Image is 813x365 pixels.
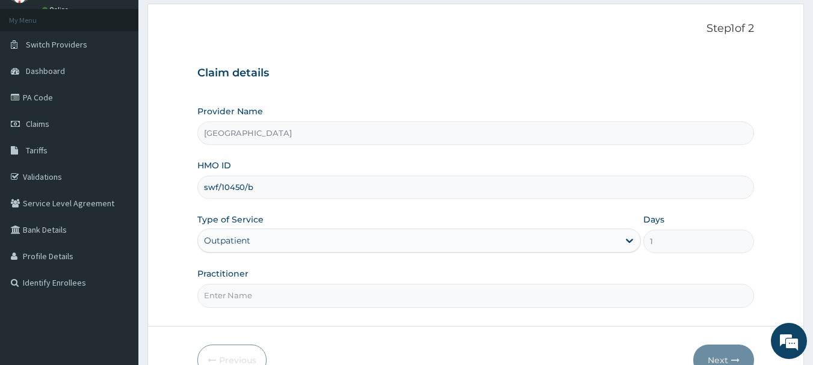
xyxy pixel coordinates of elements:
[197,284,755,307] input: Enter Name
[26,39,87,50] span: Switch Providers
[643,213,664,225] label: Days
[197,105,263,117] label: Provider Name
[197,22,755,35] p: Step 1 of 2
[26,66,65,76] span: Dashboard
[26,118,49,129] span: Claims
[26,145,48,156] span: Tariffs
[197,268,249,280] label: Practitioner
[42,5,71,14] a: Online
[204,235,250,247] div: Outpatient
[197,159,231,171] label: HMO ID
[197,67,755,80] h3: Claim details
[197,213,264,225] label: Type of Service
[197,176,755,199] input: Enter HMO ID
